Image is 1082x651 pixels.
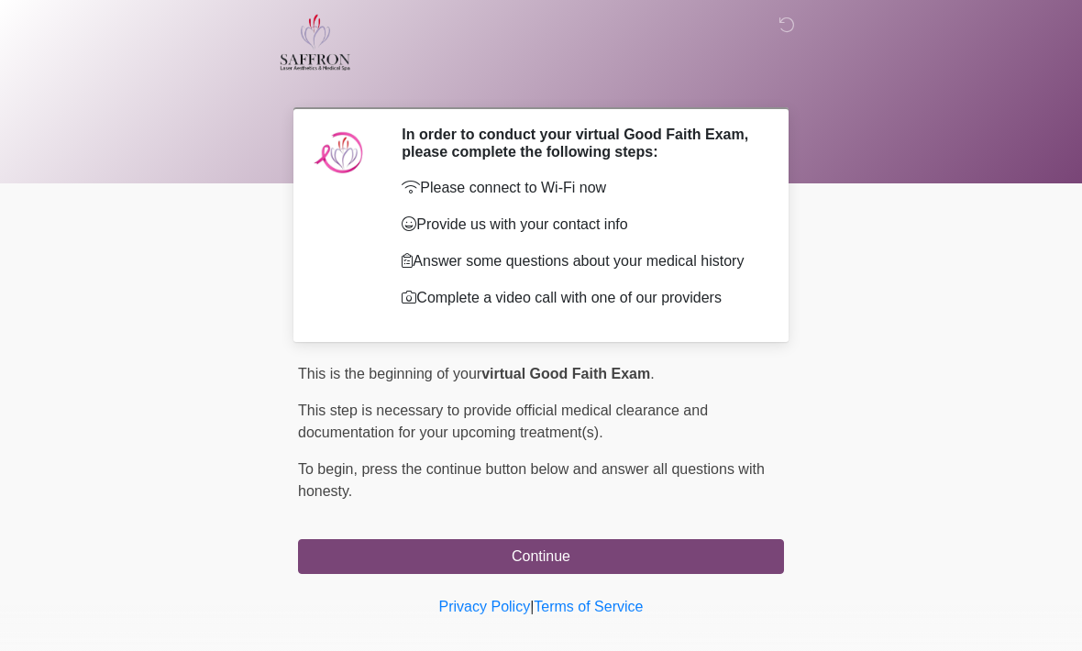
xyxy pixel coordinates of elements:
span: This is the beginning of your [298,366,481,381]
a: | [530,599,534,614]
strong: virtual Good Faith Exam [481,366,650,381]
p: Complete a video call with one of our providers [402,287,756,309]
span: . [650,366,654,381]
a: Privacy Policy [439,599,531,614]
h2: In order to conduct your virtual Good Faith Exam, please complete the following steps: [402,126,756,160]
p: Provide us with your contact info [402,214,756,236]
button: Continue [298,539,784,574]
span: press the continue button below and answer all questions with honesty. [298,461,765,499]
p: Please connect to Wi-Fi now [402,177,756,199]
span: To begin, [298,461,361,477]
p: Answer some questions about your medical history [402,250,756,272]
span: This step is necessary to provide official medical clearance and documentation for your upcoming ... [298,403,708,440]
img: Saffron Laser Aesthetics and Medical Spa Logo [280,14,351,71]
img: Agent Avatar [312,126,367,181]
a: Terms of Service [534,599,643,614]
